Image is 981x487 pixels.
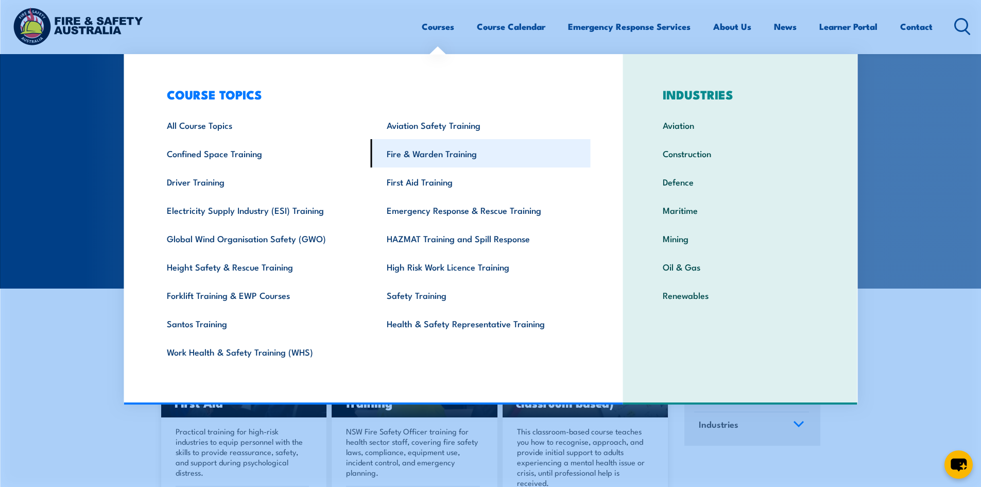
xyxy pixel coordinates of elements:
[694,412,809,439] a: Industries
[371,224,591,253] a: HAZMAT Training and Spill Response
[516,373,655,409] h3: Provide First Aid Training (2 days classroom based)
[647,224,834,253] a: Mining
[819,13,877,40] a: Learner Portal
[647,253,834,281] a: Oil & Gas
[371,309,591,338] a: Health & Safety Representative Training
[151,167,371,196] a: Driver Training
[151,281,371,309] a: Forklift Training & EWP Courses
[371,253,591,281] a: High Risk Work Licence Training
[151,224,371,253] a: Global Wind Organisation Safety (GWO)
[647,167,834,196] a: Defence
[647,111,834,139] a: Aviation
[371,196,591,224] a: Emergency Response & Rescue Training
[944,450,973,479] button: chat-button
[647,281,834,309] a: Renewables
[699,417,738,431] span: Industries
[647,139,834,167] a: Construction
[422,13,454,40] a: Courses
[713,13,751,40] a: About Us
[900,13,933,40] a: Contact
[151,309,371,338] a: Santos Training
[151,111,371,139] a: All Course Topics
[151,253,371,281] a: Height Safety & Rescue Training
[477,13,545,40] a: Course Calendar
[175,385,314,409] h3: Provide Psychological First Aid
[774,13,797,40] a: News
[371,167,591,196] a: First Aid Training
[151,338,371,366] a: Work Health & Safety Training (WHS)
[371,139,591,167] a: Fire & Warden Training
[151,139,371,167] a: Confined Space Training
[151,196,371,224] a: Electricity Supply Industry (ESI) Training
[151,87,591,102] h3: COURSE TOPICS
[647,196,834,224] a: Maritime
[371,111,591,139] a: Aviation Safety Training
[568,13,691,40] a: Emergency Response Services
[346,426,480,478] p: NSW Fire Safety Officer training for health sector staff, covering fire safety laws, compliance, ...
[176,426,309,478] p: Practical training for high-risk industries to equip personnel with the skills to provide reassur...
[345,373,484,409] h3: Fire Safety Officer ([GEOGRAPHIC_DATA]) Training
[371,281,591,309] a: Safety Training
[647,87,834,102] h3: INDUSTRIES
